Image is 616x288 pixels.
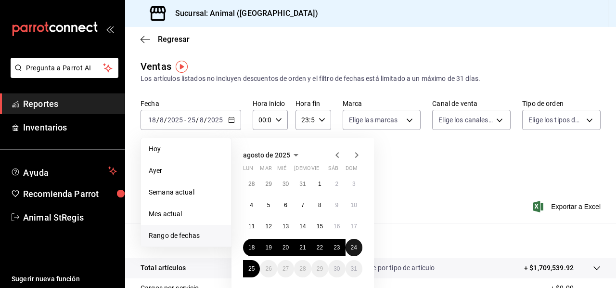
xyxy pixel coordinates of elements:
span: Ayuda [23,165,104,177]
button: 20 de agosto de 2025 [277,239,294,256]
button: 21 de agosto de 2025 [294,239,311,256]
input: -- [148,116,156,124]
button: 9 de agosto de 2025 [328,196,345,214]
button: 17 de agosto de 2025 [346,218,362,235]
button: 2 de agosto de 2025 [328,175,345,193]
abbr: 6 de agosto de 2025 [284,202,287,209]
button: 25 de agosto de 2025 [243,260,260,277]
div: Los artículos listados no incluyen descuentos de orden y el filtro de fechas está limitado a un m... [141,74,601,84]
span: / [204,116,207,124]
abbr: 1 de agosto de 2025 [318,181,321,187]
abbr: 30 de agosto de 2025 [334,265,340,272]
button: 5 de agosto de 2025 [260,196,277,214]
span: Reportes [23,97,117,110]
span: Mes actual [149,209,223,219]
button: 16 de agosto de 2025 [328,218,345,235]
button: 1 de agosto de 2025 [311,175,328,193]
a: Pregunta a Parrot AI [7,70,118,80]
span: / [196,116,199,124]
button: 8 de agosto de 2025 [311,196,328,214]
button: 6 de agosto de 2025 [277,196,294,214]
label: Tipo de orden [522,100,601,107]
button: 14 de agosto de 2025 [294,218,311,235]
abbr: domingo [346,165,358,175]
div: Ventas [141,59,171,74]
input: ---- [207,116,223,124]
button: 4 de agosto de 2025 [243,196,260,214]
span: Rango de fechas [149,231,223,241]
span: Hoy [149,144,223,154]
abbr: 24 de agosto de 2025 [351,244,357,251]
input: -- [187,116,196,124]
abbr: 13 de agosto de 2025 [282,223,289,230]
abbr: 25 de agosto de 2025 [248,265,255,272]
button: 30 de julio de 2025 [277,175,294,193]
span: Pregunta a Parrot AI [26,63,103,73]
button: 29 de agosto de 2025 [311,260,328,277]
button: 10 de agosto de 2025 [346,196,362,214]
button: 11 de agosto de 2025 [243,218,260,235]
abbr: sábado [328,165,338,175]
abbr: miércoles [277,165,286,175]
span: Elige las marcas [349,115,398,125]
p: Total artículos [141,263,186,273]
button: agosto de 2025 [243,149,302,161]
abbr: 9 de agosto de 2025 [335,202,338,209]
abbr: 28 de julio de 2025 [248,181,255,187]
span: Ayer [149,166,223,176]
span: Sugerir nueva función [12,274,117,284]
abbr: 20 de agosto de 2025 [282,244,289,251]
h3: Sucursal: Animal ([GEOGRAPHIC_DATA]) [167,8,318,19]
abbr: 26 de agosto de 2025 [265,265,271,272]
abbr: 16 de agosto de 2025 [334,223,340,230]
button: 7 de agosto de 2025 [294,196,311,214]
label: Hora fin [295,100,331,107]
button: 15 de agosto de 2025 [311,218,328,235]
button: 13 de agosto de 2025 [277,218,294,235]
abbr: 21 de agosto de 2025 [299,244,306,251]
label: Canal de venta [432,100,511,107]
abbr: 22 de agosto de 2025 [317,244,323,251]
button: Regresar [141,35,190,44]
abbr: 27 de agosto de 2025 [282,265,289,272]
abbr: 5 de agosto de 2025 [267,202,270,209]
span: Inventarios [23,121,117,134]
button: open_drawer_menu [106,25,114,33]
abbr: 10 de agosto de 2025 [351,202,357,209]
button: 26 de agosto de 2025 [260,260,277,277]
input: -- [199,116,204,124]
abbr: 11 de agosto de 2025 [248,223,255,230]
span: - [184,116,186,124]
abbr: 29 de agosto de 2025 [317,265,323,272]
abbr: 2 de agosto de 2025 [335,181,338,187]
button: 23 de agosto de 2025 [328,239,345,256]
span: Animal StRegis [23,211,117,224]
abbr: 31 de agosto de 2025 [351,265,357,272]
button: 12 de agosto de 2025 [260,218,277,235]
p: + $1,709,539.92 [524,263,574,273]
abbr: 31 de julio de 2025 [299,181,306,187]
span: Recomienda Parrot [23,187,117,200]
label: Fecha [141,100,241,107]
img: Tooltip marker [176,61,188,73]
abbr: martes [260,165,271,175]
abbr: 28 de agosto de 2025 [299,265,306,272]
span: Elige los canales de venta [438,115,493,125]
button: 31 de julio de 2025 [294,175,311,193]
abbr: viernes [311,165,319,175]
span: agosto de 2025 [243,151,290,159]
abbr: 3 de agosto de 2025 [352,181,356,187]
abbr: 18 de agosto de 2025 [248,244,255,251]
abbr: 30 de julio de 2025 [282,181,289,187]
button: Pregunta a Parrot AI [11,58,118,78]
label: Hora inicio [253,100,288,107]
button: 28 de julio de 2025 [243,175,260,193]
button: 19 de agosto de 2025 [260,239,277,256]
span: Elige los tipos de orden [528,115,583,125]
span: Semana actual [149,187,223,197]
abbr: jueves [294,165,351,175]
button: 18 de agosto de 2025 [243,239,260,256]
abbr: 15 de agosto de 2025 [317,223,323,230]
button: 3 de agosto de 2025 [346,175,362,193]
